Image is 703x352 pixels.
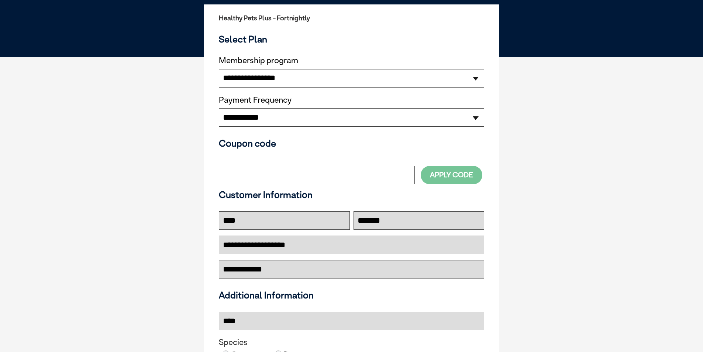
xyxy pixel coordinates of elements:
[216,290,487,301] h3: Additional Information
[219,338,484,347] legend: Species
[219,189,484,200] h3: Customer Information
[219,138,484,149] h3: Coupon code
[219,14,484,22] h2: Healthy Pets Plus - Fortnightly
[219,34,484,45] h3: Select Plan
[219,95,292,105] label: Payment Frequency
[219,56,484,65] label: Membership program
[421,166,482,184] button: Apply Code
